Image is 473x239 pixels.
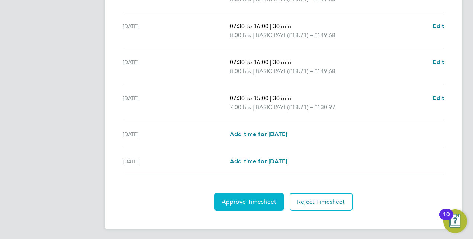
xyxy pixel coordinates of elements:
[230,95,268,102] span: 07:30 to 15:00
[230,32,251,39] span: 8.00 hrs
[255,31,287,40] span: BASIC PAYE
[314,32,335,39] span: £149.68
[123,94,230,112] div: [DATE]
[273,23,291,30] span: 30 min
[214,193,284,211] button: Approve Timesheet
[230,131,287,138] span: Add time for [DATE]
[230,157,287,166] a: Add time for [DATE]
[255,103,287,112] span: BASIC PAYE
[123,157,230,166] div: [DATE]
[443,215,450,224] div: 10
[222,198,276,206] span: Approve Timesheet
[314,68,335,75] span: £149.68
[270,95,271,102] span: |
[287,104,314,111] span: (£18.71) =
[230,68,251,75] span: 8.00 hrs
[252,68,254,75] span: |
[287,68,314,75] span: (£18.71) =
[230,158,287,165] span: Add time for [DATE]
[432,95,444,102] span: Edit
[123,130,230,139] div: [DATE]
[255,67,287,76] span: BASIC PAYE
[230,130,287,139] a: Add time for [DATE]
[123,58,230,76] div: [DATE]
[290,193,353,211] button: Reject Timesheet
[432,23,444,30] span: Edit
[270,23,271,30] span: |
[273,59,291,66] span: 30 min
[273,95,291,102] span: 30 min
[297,198,345,206] span: Reject Timesheet
[270,59,271,66] span: |
[443,209,467,233] button: Open Resource Center, 10 new notifications
[287,32,314,39] span: (£18.71) =
[314,104,335,111] span: £130.97
[252,32,254,39] span: |
[432,58,444,67] a: Edit
[123,22,230,40] div: [DATE]
[230,23,268,30] span: 07:30 to 16:00
[230,59,268,66] span: 07:30 to 16:00
[230,104,251,111] span: 7.00 hrs
[432,94,444,103] a: Edit
[432,22,444,31] a: Edit
[432,59,444,66] span: Edit
[252,104,254,111] span: |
